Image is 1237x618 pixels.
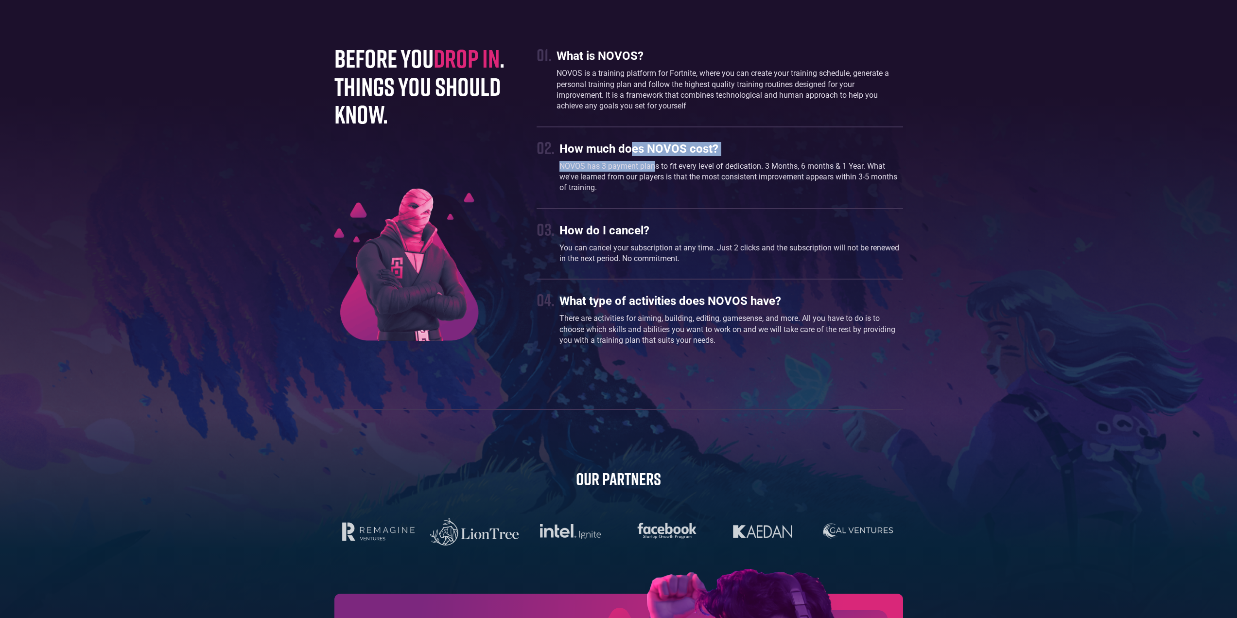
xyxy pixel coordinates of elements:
[559,161,903,194] p: NOVOS has 3 payment plans to fit every level of dedication. 3 Months, 6 months & 1 Year. What we'...
[557,49,903,63] h3: What is NOVOS?
[559,243,903,265] p: You can cancel your subscription at any time. Just 2 clicks and the subscription will not be rene...
[537,137,555,158] div: 02.
[559,142,903,156] h3: How much does NOVOS cost?
[559,294,903,308] h3: What type of activities does NOVOS have?
[334,44,518,128] h1: before you . things you should know.
[537,289,555,310] div: 04.
[537,44,552,65] div: 01.
[537,219,555,240] div: 03.
[559,224,903,238] h3: How do I cancel?
[559,313,903,346] p: There are activities for aiming, building, editing, gamesense, and more. All you have to do is to...
[334,468,903,489] h2: Our Partners
[434,43,500,73] span: drop in
[557,68,903,112] p: NOVOS is a training platform for Fortnite, where you can create your training schedule, generate ...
